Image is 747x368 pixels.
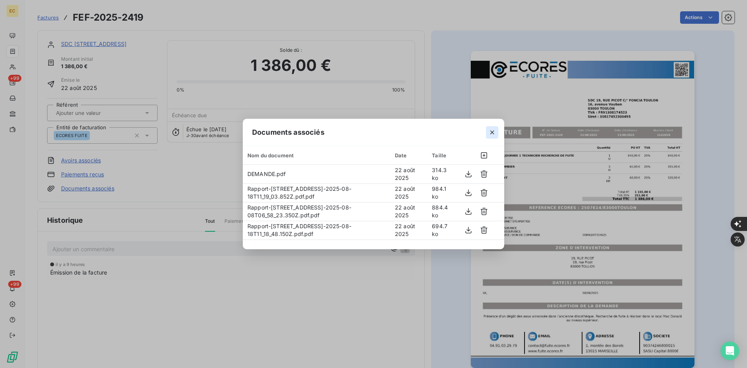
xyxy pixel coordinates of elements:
[395,204,415,218] span: 22 août 2025
[432,185,446,200] span: 984.1 ko
[432,223,447,237] span: 694.7 ko
[247,223,351,237] span: Rapport-[STREET_ADDRESS]-2025-08-18T11_18_48.150Z.pdf.pdf
[395,167,415,181] span: 22 août 2025
[247,204,351,218] span: Rapport-[STREET_ADDRESS]-2025-08-08T06_58_23.350Z.pdf.pdf
[247,185,351,200] span: Rapport-[STREET_ADDRESS]-2025-08-18T11_19_03.852Z.pdf.pdf
[247,171,286,177] span: DEMANDE.pdf
[721,342,739,360] div: Open Intercom Messenger
[247,152,386,158] div: Nom du document
[395,223,415,237] span: 22 août 2025
[432,204,448,218] span: 884.4 ko
[432,152,453,158] div: Taille
[395,152,423,158] div: Date
[252,127,324,137] span: Documents associés
[432,167,447,181] span: 314.3 ko
[395,185,415,200] span: 22 août 2025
